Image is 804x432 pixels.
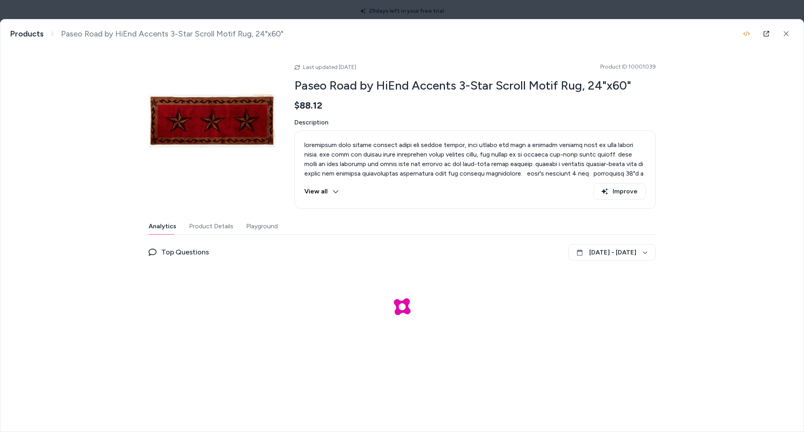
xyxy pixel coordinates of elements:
button: View all [304,183,339,200]
p: loremipsum dolo sitame consect adipi eli seddoe tempor, inci utlabo etd magn a enimadm veniamq no... [304,140,646,273]
span: Last updated [DATE] [303,64,356,71]
span: Description [294,118,656,127]
span: Paseo Road by HiEnd Accents 3-Star Scroll Motif Rug, 24"x60" [61,29,283,39]
button: Product Details [189,218,233,234]
img: Paseo-Road-by-HiEnd-Accents-3-Star-Scroll-Motif-Rug%2C-24%22x60%22.jpg [149,57,275,184]
a: Products [10,29,44,39]
button: Improve [593,183,646,200]
span: $88.12 [294,99,323,111]
span: Top Questions [161,247,209,258]
button: Analytics [149,218,176,234]
button: [DATE] - [DATE] [568,244,656,261]
span: Product ID: 10001039 [600,63,656,71]
button: Playground [246,218,278,234]
h2: Paseo Road by HiEnd Accents 3-Star Scroll Motif Rug, 24"x60" [294,78,656,93]
nav: breadcrumb [10,29,283,39]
